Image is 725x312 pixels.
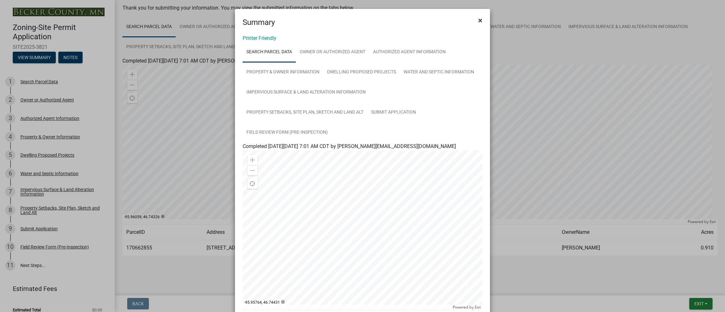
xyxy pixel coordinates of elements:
[323,62,400,83] a: Dwelling Proposed Projects
[451,305,482,310] div: Powered by
[243,62,323,83] a: Property & Owner Information
[243,17,275,28] h4: Summary
[369,42,450,63] a: Authorized Agent Information
[243,102,367,123] a: Property Setbacks, Site Plan, Sketch and Land Alt
[243,35,276,41] a: Printer Friendly
[473,11,487,29] button: Close
[400,62,478,83] a: Water and Septic Information
[475,305,481,309] a: Esri
[243,143,456,149] span: Completed [DATE][DATE] 7:01 AM CDT by [PERSON_NAME][EMAIL_ADDRESS][DOMAIN_NAME]
[247,165,258,175] div: Zoom out
[247,155,258,165] div: Zoom in
[243,82,370,103] a: Impervious Surface & Land Alteration Information
[247,179,258,189] div: Find my location
[243,123,332,143] a: Field Review Form (Pre-Inspection)
[296,42,369,63] a: Owner or Authorized Agent
[478,16,482,25] span: ×
[243,42,296,63] a: Search Parcel Data
[367,102,420,123] a: Submit Application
